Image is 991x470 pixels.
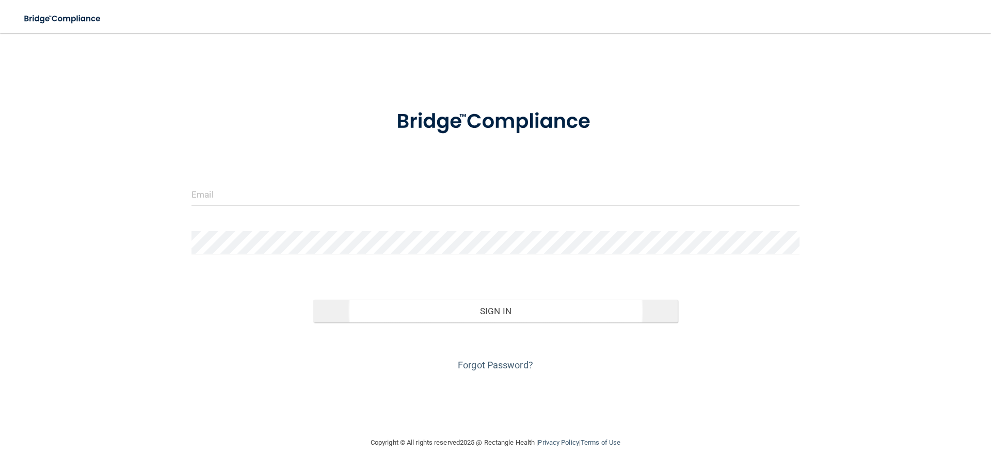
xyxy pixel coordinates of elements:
[538,439,579,446] a: Privacy Policy
[313,300,678,322] button: Sign In
[375,95,616,149] img: bridge_compliance_login_screen.278c3ca4.svg
[458,360,533,370] a: Forgot Password?
[15,8,110,29] img: bridge_compliance_login_screen.278c3ca4.svg
[191,183,800,206] input: Email
[307,426,684,459] div: Copyright © All rights reserved 2025 @ Rectangle Health | |
[581,439,620,446] a: Terms of Use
